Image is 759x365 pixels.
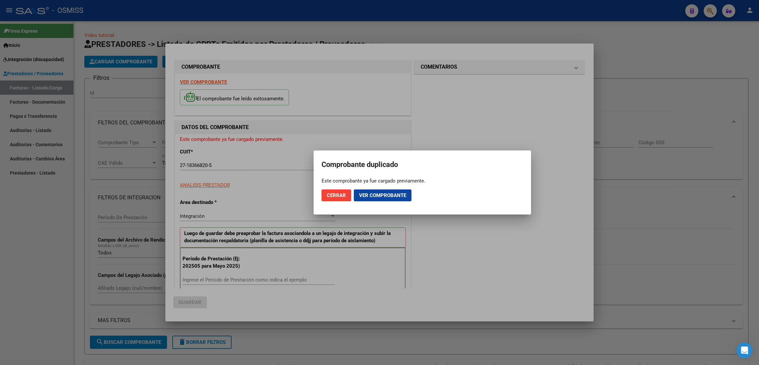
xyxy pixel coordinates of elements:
iframe: Intercom live chat [737,343,752,358]
span: Ver comprobante [359,192,406,198]
h2: Comprobante duplicado [322,158,523,171]
button: Cerrar [322,189,351,201]
button: Ver comprobante [354,189,411,201]
span: Cerrar [327,192,346,198]
div: Este comprobante ya fue cargado previamente. [322,178,523,184]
